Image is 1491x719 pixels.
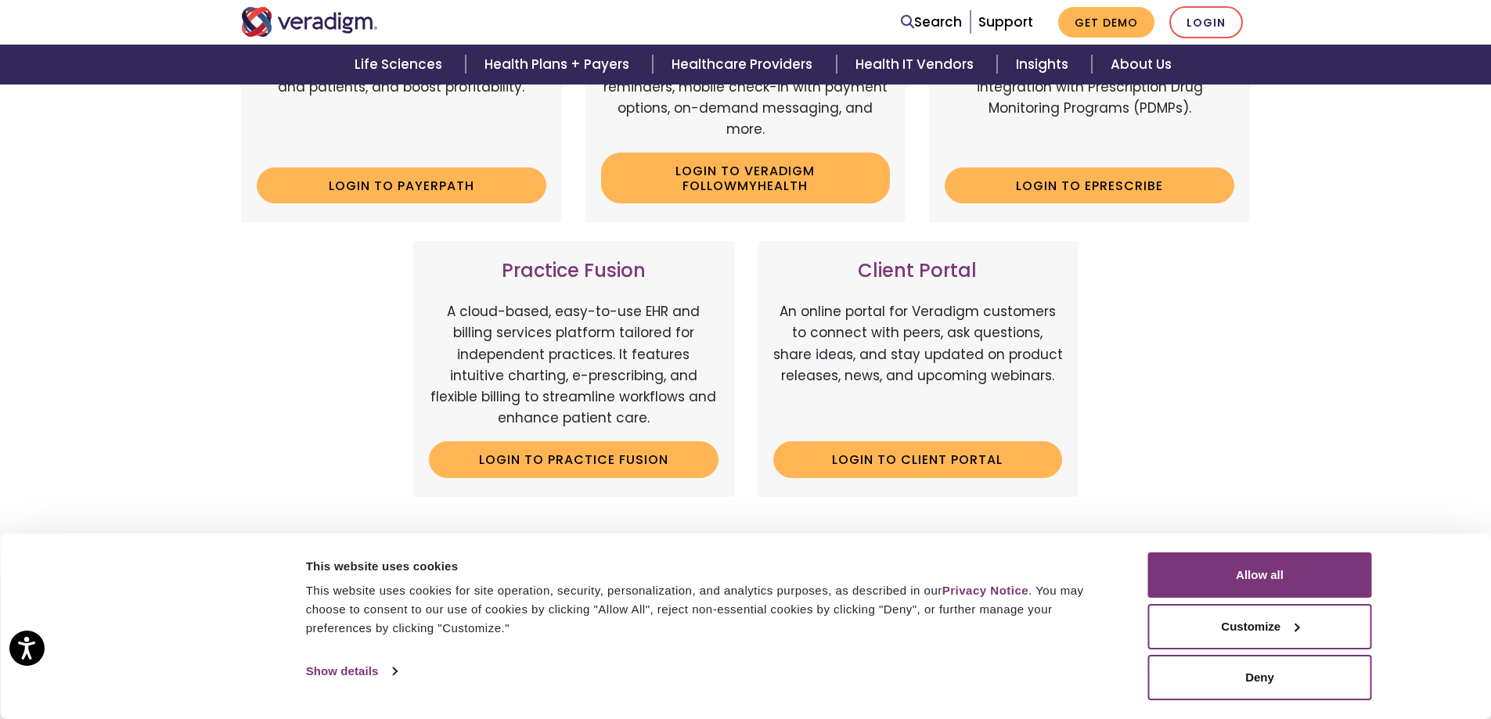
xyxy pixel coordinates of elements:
h3: Client Portal [773,260,1063,282]
a: Support [978,13,1033,31]
a: Health Plans + Payers [466,45,653,84]
a: Life Sciences [336,45,466,84]
a: Show details [306,660,397,683]
a: Privacy Notice [942,584,1028,597]
a: Login to Client Portal [773,441,1063,477]
a: Health IT Vendors [837,45,997,84]
div: This website uses cookies [306,557,1113,576]
a: Login to Veradigm FollowMyHealth [601,153,891,203]
a: Search [901,12,962,33]
img: Veradigm logo [241,7,378,37]
div: This website uses cookies for site operation, security, personalization, and analytics purposes, ... [306,581,1113,638]
a: Login to ePrescribe [945,167,1234,203]
button: Customize [1148,604,1372,649]
a: Healthcare Providers [653,45,836,84]
a: Login to Practice Fusion [429,441,718,477]
iframe: Drift Chat Widget [1190,606,1472,700]
button: Deny [1148,655,1372,700]
h3: Practice Fusion [429,260,718,282]
p: A cloud-based, easy-to-use EHR and billing services platform tailored for independent practices. ... [429,301,718,429]
a: About Us [1092,45,1190,84]
a: Insights [997,45,1092,84]
a: Login to Payerpath [257,167,546,203]
button: Allow all [1148,552,1372,598]
a: Login [1169,6,1243,38]
a: Get Demo [1058,7,1154,38]
p: An online portal for Veradigm customers to connect with peers, ask questions, share ideas, and st... [773,301,1063,429]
